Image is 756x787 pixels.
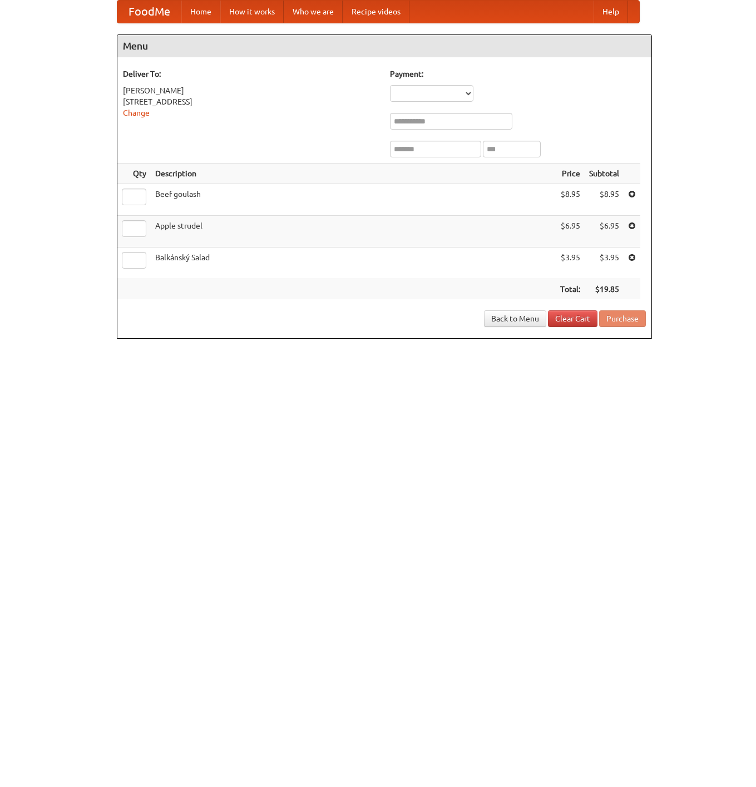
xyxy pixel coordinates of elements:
[117,35,651,57] h4: Menu
[220,1,284,23] a: How it works
[548,310,597,327] a: Clear Cart
[117,1,181,23] a: FoodMe
[585,279,624,300] th: $19.85
[585,216,624,248] td: $6.95
[343,1,409,23] a: Recipe videos
[151,248,556,279] td: Balkánský Salad
[556,184,585,216] td: $8.95
[151,164,556,184] th: Description
[585,248,624,279] td: $3.95
[117,164,151,184] th: Qty
[123,108,150,117] a: Change
[123,96,379,107] div: [STREET_ADDRESS]
[594,1,628,23] a: Help
[556,248,585,279] td: $3.95
[390,68,646,80] h5: Payment:
[599,310,646,327] button: Purchase
[556,164,585,184] th: Price
[556,279,585,300] th: Total:
[484,310,546,327] a: Back to Menu
[556,216,585,248] td: $6.95
[284,1,343,23] a: Who we are
[181,1,220,23] a: Home
[585,184,624,216] td: $8.95
[151,216,556,248] td: Apple strudel
[151,184,556,216] td: Beef goulash
[585,164,624,184] th: Subtotal
[123,85,379,96] div: [PERSON_NAME]
[123,68,379,80] h5: Deliver To:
